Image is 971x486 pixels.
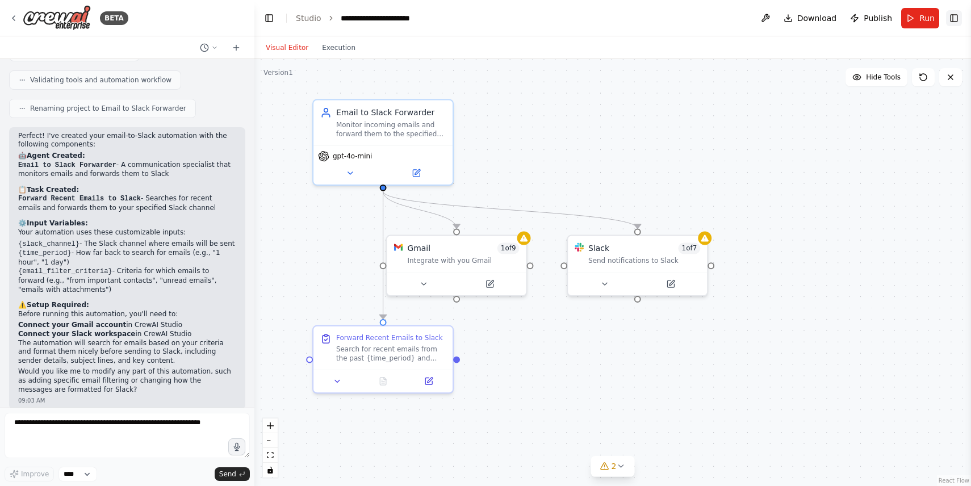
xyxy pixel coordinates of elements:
code: {email_filter_criteria} [18,267,112,275]
code: {time_period} [18,249,72,257]
h2: 🤖 [18,152,236,161]
img: Gmail [394,242,403,252]
code: Email to Slack Forwarder [18,161,116,169]
div: Monitor incoming emails and forward them to the specified Slack channel {slack_channel}, ensuring... [336,120,446,139]
h2: 📋 [18,186,236,195]
li: - How far back to search for emails (e.g., "1 hour", "1 day") [18,249,236,267]
button: Open in side panel [384,166,449,180]
div: Forward Recent Emails to SlackSearch for recent emails from the past {time_period} and forward th... [312,325,454,393]
button: Click to speak your automation idea [228,438,245,455]
button: Open in side panel [458,277,522,291]
button: Start a new chat [227,41,245,55]
button: Open in side panel [409,374,448,388]
g: Edge from 44d27921-fb45-4bdf-bd85-dcde06b7c023 to 4d7432e6-d986-4f62-8de3-69cafe509054 [378,191,462,229]
span: Validating tools and automation workflow [30,76,171,85]
div: Version 1 [263,68,293,77]
button: zoom in [263,418,278,433]
button: Send [215,467,250,481]
button: zoom out [263,433,278,448]
p: Your automation uses these customizable inputs: [18,228,236,237]
p: Perfect! I've created your email-to-Slack automation with the following components: [18,132,236,149]
span: Number of enabled actions [497,242,520,254]
button: Execution [315,41,362,55]
button: Download [779,8,842,28]
code: {slack_channel} [18,240,79,248]
strong: Task Created: [27,186,79,194]
div: Integrate with you Gmail [407,256,519,265]
strong: Input Variables: [27,219,88,227]
span: 2 [612,460,617,472]
div: Send notifications to Slack [588,256,700,265]
code: Forward Recent Emails to Slack [18,195,141,203]
span: Send [219,470,236,479]
p: Would you like me to modify any part of this automation, such as adding specific email filtering ... [18,367,236,394]
li: - A communication specialist that monitors emails and forwards them to Slack [18,161,236,179]
nav: breadcrumb [296,12,433,24]
img: Slack [575,242,584,252]
div: Slack [588,242,609,254]
div: Email to Slack ForwarderMonitor incoming emails and forward them to the specified Slack channel {... [312,99,454,186]
span: Run [919,12,935,24]
div: GmailGmail1of9Integrate with you Gmail [386,235,528,297]
g: Edge from 44d27921-fb45-4bdf-bd85-dcde06b7c023 to dc82e752-9ad3-466e-8e71-bea03a01a1c9 [378,191,643,229]
span: Publish [864,12,892,24]
div: 09:03 AM [18,396,236,405]
div: Gmail [407,242,430,254]
strong: Agent Created: [27,152,85,160]
button: No output available [359,374,407,388]
strong: Connect your Slack workspace [18,330,135,338]
button: Show right sidebar [946,10,962,26]
div: Email to Slack Forwarder [336,107,446,118]
div: BETA [100,11,128,25]
button: fit view [263,448,278,463]
li: - Criteria for which emails to forward (e.g., "from important contacts", "unread emails", "emails... [18,267,236,294]
li: - Searches for recent emails and forwards them to your specified Slack channel [18,194,236,212]
strong: Setup Required: [27,301,89,309]
span: Number of enabled actions [679,242,701,254]
button: Hide Tools [846,68,907,86]
span: gpt-4o-mini [333,152,372,161]
h2: ⚙️ [18,219,236,228]
span: Download [797,12,837,24]
button: Hide left sidebar [261,10,277,26]
li: in CrewAI Studio [18,330,236,339]
span: Hide Tools [866,73,901,82]
button: Run [901,8,939,28]
a: React Flow attribution [939,477,969,484]
img: Logo [23,5,91,31]
div: Forward Recent Emails to Slack [336,333,443,342]
button: Visual Editor [259,41,315,55]
g: Edge from 44d27921-fb45-4bdf-bd85-dcde06b7c023 to 5de05499-22bd-4b0f-bac8-d49f86cf09e8 [378,191,389,319]
button: Improve [5,467,54,481]
div: SlackSlack1of7Send notifications to Slack [567,235,708,297]
button: toggle interactivity [263,463,278,477]
h2: ⚠️ [18,301,236,310]
strong: Connect your Gmail account [18,321,126,329]
button: Switch to previous chat [195,41,223,55]
p: Before running this automation, you'll need to: [18,310,236,319]
span: Improve [21,470,49,479]
button: Open in side panel [639,277,703,291]
button: Publish [846,8,897,28]
a: Studio [296,14,321,23]
div: React Flow controls [263,418,278,477]
p: The automation will search for emails based on your criteria and format them nicely before sendin... [18,339,236,366]
button: 2 [591,456,635,477]
li: - The Slack channel where emails will be sent [18,240,236,249]
div: Search for recent emails from the past {time_period} and forward them to the Slack channel {slack... [336,345,446,363]
span: Renaming project to Email to Slack Forwarder [30,104,186,113]
li: in CrewAI Studio [18,321,236,330]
